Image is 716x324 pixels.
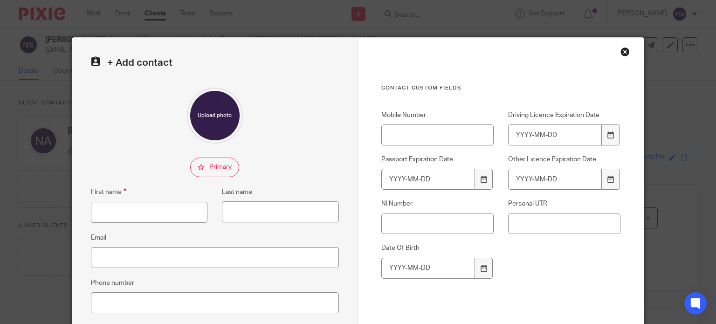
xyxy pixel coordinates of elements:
[222,187,252,197] label: Last name
[508,199,620,208] label: Personal UTR
[381,110,494,120] label: Mobile Number
[381,84,620,92] h3: Contact Custom fields
[381,199,494,208] label: NI Number
[508,110,620,120] label: Driving Licence Expiration Date
[508,124,602,145] input: YYYY-MM-DD
[381,258,475,279] input: YYYY-MM-DD
[381,169,475,190] input: YYYY-MM-DD
[381,155,494,164] label: Passport Expiration Date
[620,47,630,56] div: Close this dialog window
[91,186,126,197] label: First name
[508,155,620,164] label: Other Licence Expiration Date
[508,169,602,190] input: YYYY-MM-DD
[381,243,494,253] label: Date Of Birth
[91,56,339,69] h2: + Add contact
[91,278,134,288] label: Phone number
[91,233,106,242] label: Email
